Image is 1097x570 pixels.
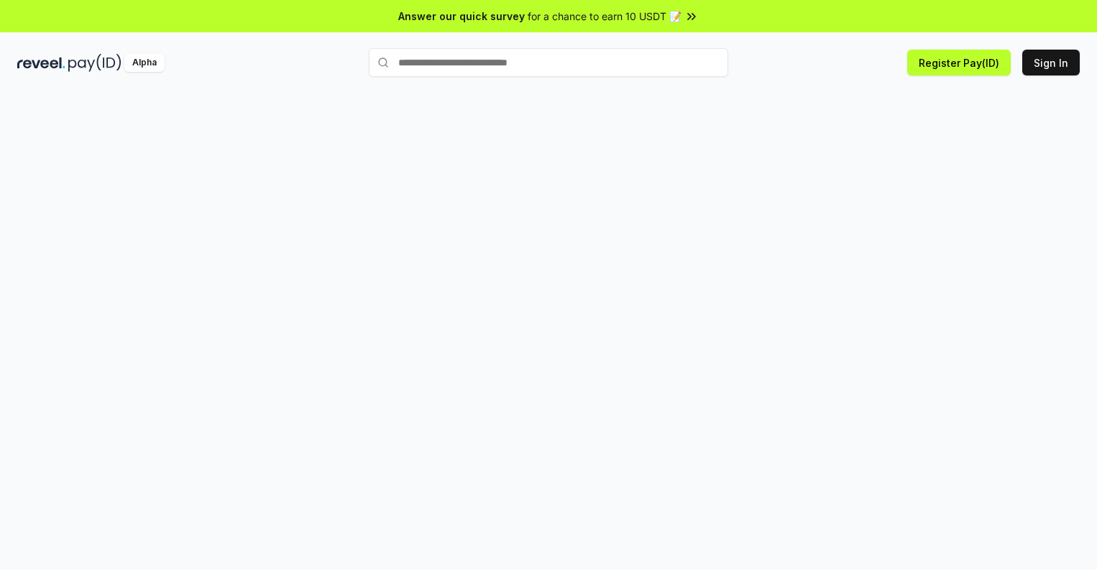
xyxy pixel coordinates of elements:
[907,50,1011,75] button: Register Pay(ID)
[528,9,681,24] span: for a chance to earn 10 USDT 📝
[68,54,121,72] img: pay_id
[398,9,525,24] span: Answer our quick survey
[17,54,65,72] img: reveel_dark
[1022,50,1080,75] button: Sign In
[124,54,165,72] div: Alpha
